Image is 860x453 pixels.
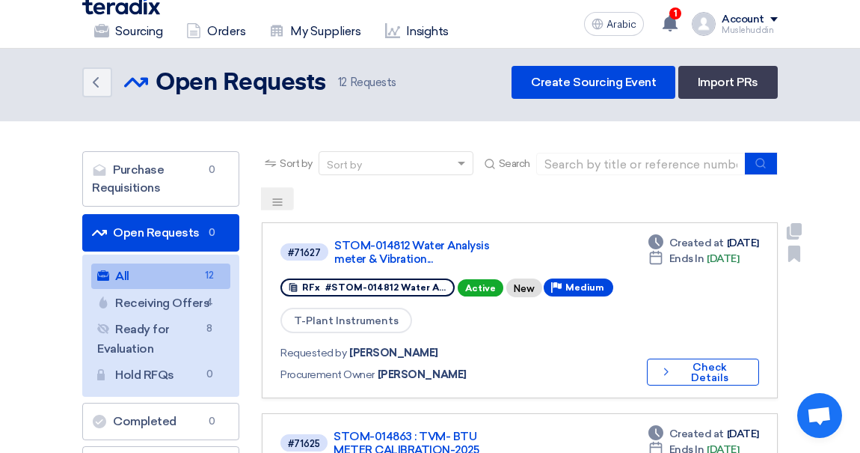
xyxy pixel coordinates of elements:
font: Procurement Owner [280,368,375,381]
font: Open Requests [156,71,326,95]
font: RFx [302,282,320,293]
a: My Suppliers [257,15,372,48]
font: Ready for Evaluation [97,322,170,356]
font: 0 [209,227,215,238]
font: Sort by [280,157,313,170]
font: Created at [669,428,724,440]
font: Insights [406,24,449,38]
font: Import PRs [698,75,758,89]
button: Check Details [647,359,759,386]
font: 8 [206,323,212,334]
a: Sourcing [82,15,174,48]
font: Open Requests [113,225,200,240]
font: #71625 [288,438,320,449]
font: #STOM-014812 Water A... [325,282,446,293]
font: Orders [207,24,245,38]
input: Search by title or reference number [536,153,746,175]
font: Created at [669,237,724,249]
font: 4 [206,297,213,308]
font: #71627 [288,247,321,258]
a: Import PRs [678,66,778,99]
font: Completed [113,414,176,428]
font: Requests [350,76,396,89]
a: Orders [174,15,257,48]
span: 1 [669,7,681,19]
font: Create Sourcing Event [531,75,656,89]
a: Completed0 [82,403,239,440]
font: My Suppliers [290,24,360,38]
font: Check Details [691,361,728,384]
font: 0 [209,416,215,427]
font: 0 [209,164,215,175]
font: [PERSON_NAME] [378,368,467,381]
font: Purchase Requisitions [92,162,164,195]
div: Open chat [797,393,842,438]
font: All [115,269,129,283]
font: STOM-014812 Water Analysis meter & Vibration... [334,239,490,266]
font: 12 [205,270,213,281]
font: Account [722,13,764,25]
a: Insights [373,15,461,48]
font: Requested by [280,347,346,359]
font: Active [465,283,496,294]
button: Arabic [584,12,644,36]
font: Hold RFQs [115,368,174,382]
a: Open Requests0 [82,214,239,252]
a: Purchase Requisitions0 [82,151,239,207]
font: Medium [565,282,604,293]
font: [DATE] [727,237,759,249]
font: [PERSON_NAME] [349,347,438,359]
font: 12 [338,76,347,89]
font: Search [499,157,530,170]
font: Sort by [327,159,362,171]
font: [DATE] [707,252,739,265]
font: T-Plant Instruments [294,314,399,327]
font: Ends In [669,252,704,265]
font: New [514,283,535,294]
font: Receiving Offers [115,296,209,310]
font: Arabic [606,18,636,31]
a: STOM-014812 Water Analysis meter & Vibration... [334,239,514,266]
img: profile_test.png [692,12,716,36]
font: 0 [206,368,213,380]
font: [DATE] [727,428,759,440]
font: Muslehuddin [722,25,773,35]
font: Sourcing [115,24,162,38]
